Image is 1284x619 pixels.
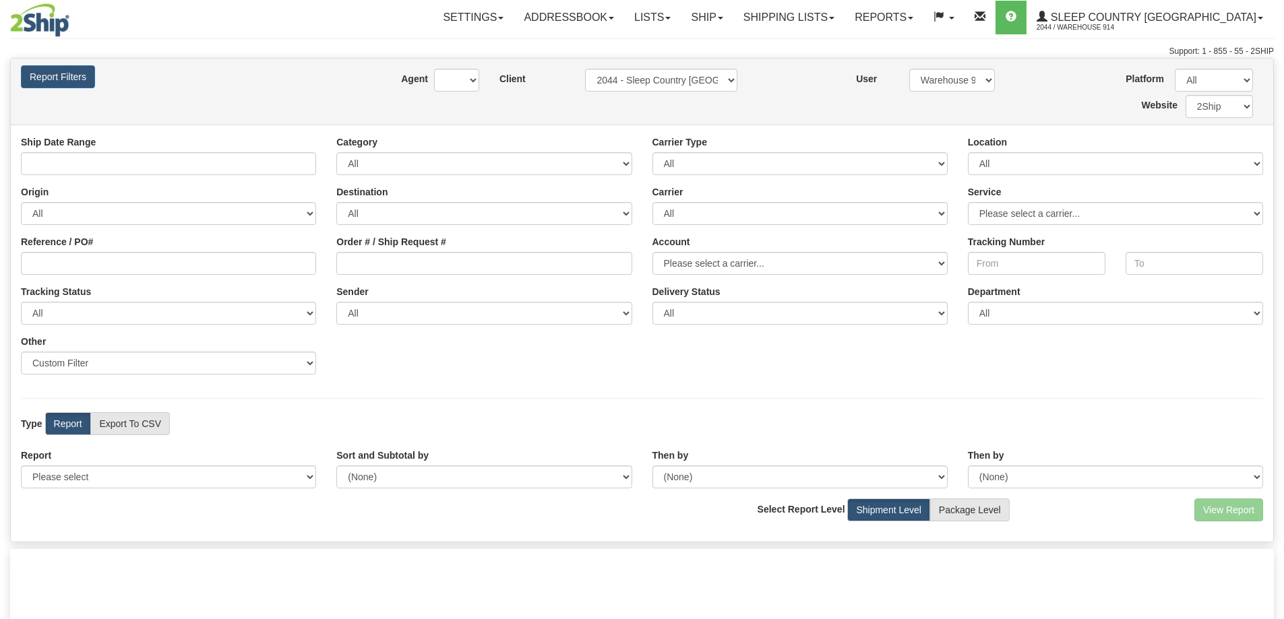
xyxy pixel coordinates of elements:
[45,412,91,435] label: Report
[652,235,690,249] label: Account
[968,235,1045,249] label: Tracking Number
[336,235,446,249] label: Order # / Ship Request #
[652,302,948,325] select: Please ensure data set in report has been RECENTLY tracked from your Shipment History
[968,185,1002,199] label: Service
[856,72,877,86] label: User
[514,1,624,34] a: Addressbook
[652,449,689,462] label: Then by
[1142,98,1165,112] label: Website
[845,1,923,34] a: Reports
[681,1,733,34] a: Ship
[10,3,69,37] img: logo2044.jpg
[968,252,1105,275] input: From
[968,449,1004,462] label: Then by
[90,412,170,435] label: Export To CSV
[10,46,1274,57] div: Support: 1 - 855 - 55 - 2SHIP
[968,135,1007,149] label: Location
[1037,21,1138,34] span: 2044 / Warehouse 914
[499,72,526,86] label: Client
[336,449,429,462] label: Sort and Subtotal by
[21,65,95,88] button: Report Filters
[21,335,46,348] label: Other
[652,285,721,298] label: Please ensure data set in report has been RECENTLY tracked from your Shipment History
[1194,498,1263,521] button: View Report
[21,135,96,149] label: Ship Date Range
[21,417,42,430] label: Type
[1047,11,1256,23] span: Sleep Country [GEOGRAPHIC_DATA]
[21,449,51,462] label: Report
[21,185,49,199] label: Origin
[1027,1,1273,34] a: Sleep Country [GEOGRAPHIC_DATA] 2044 / Warehouse 914
[930,498,1010,521] label: Package Level
[433,1,514,34] a: Settings
[652,135,707,149] label: Carrier Type
[733,1,845,34] a: Shipping lists
[1126,72,1155,86] label: Platform
[652,185,683,199] label: Carrier
[336,285,368,298] label: Sender
[21,285,91,298] label: Tracking Status
[624,1,681,34] a: Lists
[968,285,1020,298] label: Department
[336,135,377,149] label: Category
[21,235,93,249] label: Reference / PO#
[758,502,845,516] label: Select Report Level
[401,72,414,86] label: Agent
[1126,252,1263,275] input: To
[336,185,388,199] label: Destination
[847,498,930,521] label: Shipment Level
